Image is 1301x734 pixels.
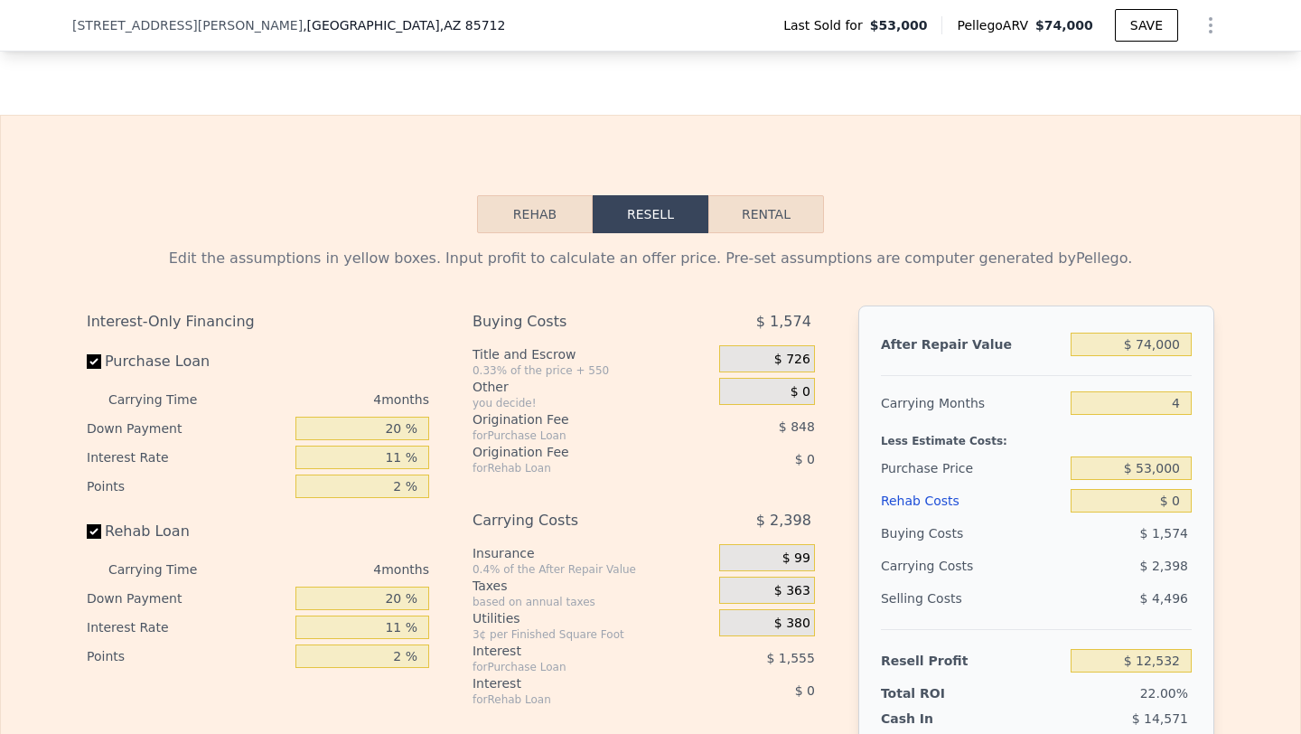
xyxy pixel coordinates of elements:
[1132,711,1188,726] span: $ 14,571
[473,562,712,577] div: 0.4% of the After Repair Value
[774,583,810,599] span: $ 363
[881,645,1063,677] div: Resell Profit
[881,550,994,582] div: Carrying Costs
[440,18,506,33] span: , AZ 85712
[87,414,288,443] div: Down Payment
[87,306,429,338] div: Interest-Only Financing
[708,195,824,233] button: Rental
[881,684,994,702] div: Total ROI
[1140,591,1188,606] span: $ 4,496
[87,354,101,369] input: Purchase Loan
[473,443,674,461] div: Origination Fee
[1115,9,1178,42] button: SAVE
[233,555,429,584] div: 4 months
[1140,686,1188,701] span: 22.00%
[774,616,810,632] span: $ 380
[779,419,815,434] span: $ 848
[473,595,712,609] div: based on annual taxes
[473,642,674,660] div: Interest
[72,16,303,34] span: [STREET_ADDRESS][PERSON_NAME]
[473,544,712,562] div: Insurance
[756,306,811,338] span: $ 1,574
[473,674,674,692] div: Interest
[473,504,674,537] div: Carrying Costs
[795,452,815,466] span: $ 0
[473,410,674,428] div: Origination Fee
[774,352,810,368] span: $ 726
[766,651,814,665] span: $ 1,555
[473,345,712,363] div: Title and Escrow
[881,710,994,728] div: Cash In
[87,345,288,378] label: Purchase Loan
[795,683,815,698] span: $ 0
[473,609,712,627] div: Utilities
[87,642,288,671] div: Points
[87,524,101,539] input: Rehab Loan
[473,660,674,674] div: for Purchase Loan
[473,378,712,396] div: Other
[881,328,1063,361] div: After Repair Value
[881,387,1063,419] div: Carrying Months
[87,515,288,548] label: Rehab Loan
[87,248,1214,269] div: Edit the assumptions in yellow boxes. Input profit to calculate an offer price. Pre-set assumptio...
[108,385,226,414] div: Carrying Time
[881,517,1063,550] div: Buying Costs
[473,692,674,707] div: for Rehab Loan
[87,613,288,642] div: Interest Rate
[477,195,593,233] button: Rehab
[1140,559,1188,573] span: $ 2,398
[756,504,811,537] span: $ 2,398
[473,461,674,475] div: for Rehab Loan
[233,385,429,414] div: 4 months
[87,443,288,472] div: Interest Rate
[473,363,712,378] div: 0.33% of the price + 550
[473,577,712,595] div: Taxes
[957,16,1035,34] span: Pellego ARV
[593,195,708,233] button: Resell
[1035,18,1093,33] span: $74,000
[87,472,288,501] div: Points
[791,384,810,400] span: $ 0
[881,582,1063,615] div: Selling Costs
[870,16,928,34] span: $53,000
[782,550,810,567] span: $ 99
[1193,7,1229,43] button: Show Options
[783,16,870,34] span: Last Sold for
[473,396,712,410] div: you decide!
[473,627,712,642] div: 3¢ per Finished Square Foot
[87,584,288,613] div: Down Payment
[881,452,1063,485] div: Purchase Price
[473,306,674,338] div: Buying Costs
[881,485,1063,517] div: Rehab Costs
[108,555,226,584] div: Carrying Time
[303,16,505,34] span: , [GEOGRAPHIC_DATA]
[473,428,674,443] div: for Purchase Loan
[881,419,1192,452] div: Less Estimate Costs:
[1140,526,1188,541] span: $ 1,574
